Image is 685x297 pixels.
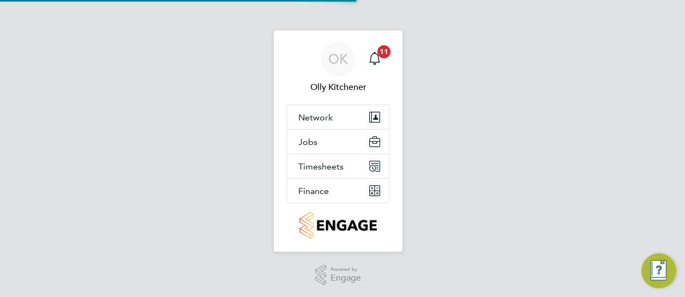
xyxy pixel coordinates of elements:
[287,212,389,239] a: Go to home page
[287,105,389,129] button: Network
[287,81,389,94] span: Olly Kitchener
[328,52,348,66] span: OK
[298,161,344,172] span: Timesheets
[331,274,361,283] span: Engage
[287,154,389,178] button: Timesheets
[331,265,361,274] span: Powered by
[377,45,390,58] span: 11
[641,253,676,288] button: Engage Resource Center
[287,179,389,203] button: Finance
[364,41,386,76] a: 11
[315,265,362,286] a: Powered byEngage
[287,41,389,94] a: OKOlly Kitchener
[287,130,389,154] button: Jobs
[298,137,317,147] span: Jobs
[299,212,376,239] img: countryside-properties-logo-retina.png
[298,186,329,196] span: Finance
[274,31,402,252] nav: Main navigation
[298,112,333,123] span: Network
